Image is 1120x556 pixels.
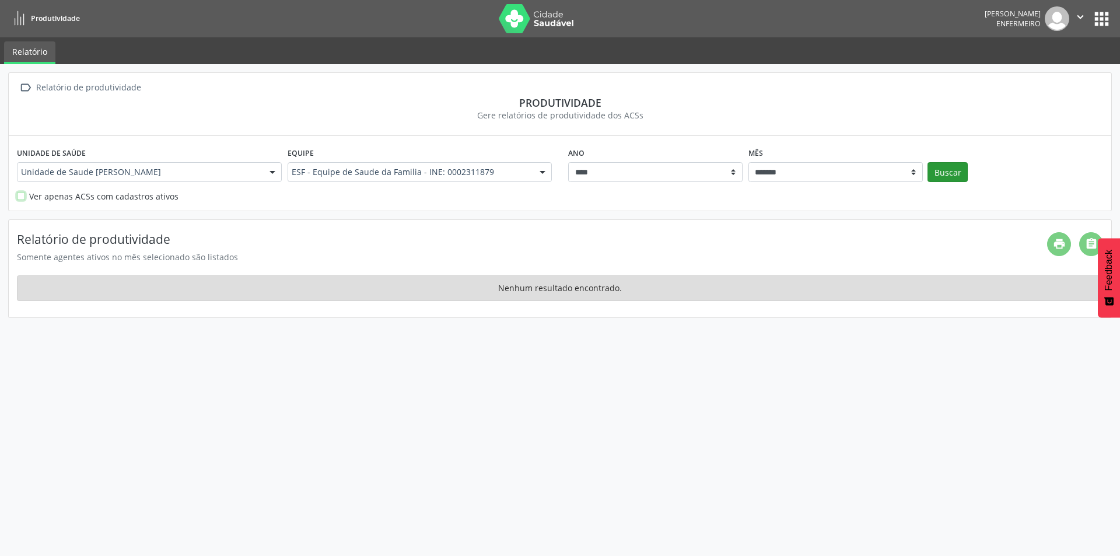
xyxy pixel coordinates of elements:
[17,144,86,162] label: Unidade de saúde
[1045,6,1069,31] img: img
[17,251,1047,263] div: Somente agentes ativos no mês selecionado são listados
[748,144,763,162] label: Mês
[21,166,258,178] span: Unidade de Saude [PERSON_NAME]
[4,41,55,64] a: Relatório
[996,19,1041,29] span: Enfermeiro
[1069,6,1091,31] button: 
[985,9,1041,19] div: [PERSON_NAME]
[928,162,968,182] button: Buscar
[17,79,34,96] i: 
[1074,11,1087,23] i: 
[568,144,584,162] label: Ano
[17,96,1103,109] div: Produtividade
[288,144,314,162] label: Equipe
[8,9,80,28] a: Produtividade
[31,13,80,23] span: Produtividade
[292,166,528,178] span: ESF - Equipe de Saude da Familia - INE: 0002311879
[29,190,178,202] label: Ver apenas ACSs com cadastros ativos
[1091,9,1112,29] button: apps
[1104,250,1114,291] span: Feedback
[17,109,1103,121] div: Gere relatórios de produtividade dos ACSs
[34,79,143,96] div: Relatório de produtividade
[1098,238,1120,317] button: Feedback - Mostrar pesquisa
[17,232,1047,247] h4: Relatório de produtividade
[17,79,143,96] a:  Relatório de produtividade
[17,275,1103,301] div: Nenhum resultado encontrado.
